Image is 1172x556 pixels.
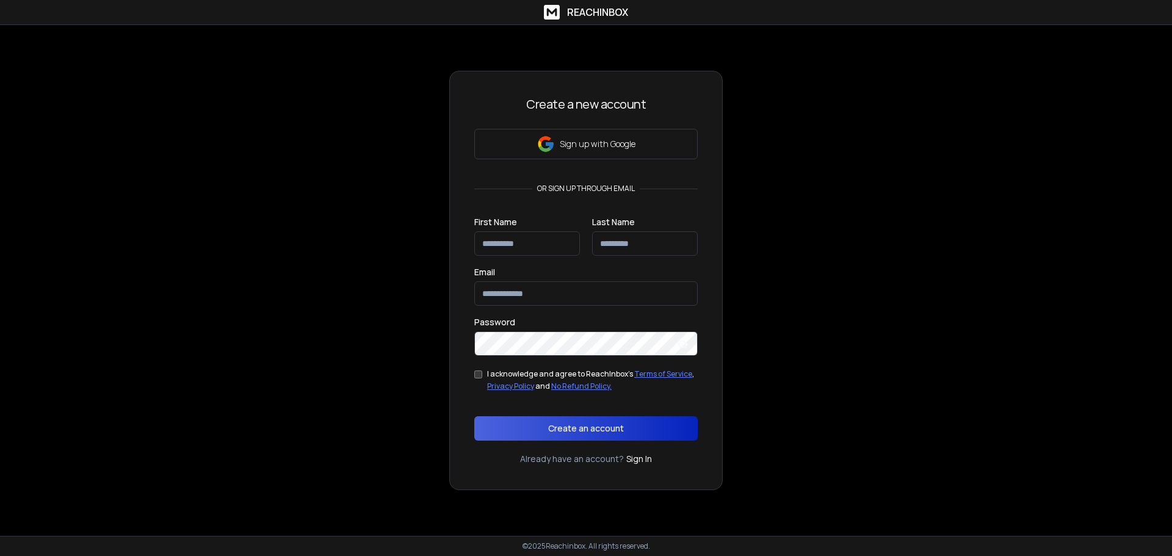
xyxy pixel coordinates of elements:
[474,318,515,327] label: Password
[551,381,612,391] a: No Refund Policy.
[634,369,692,379] a: Terms of Service
[592,218,635,226] label: Last Name
[544,5,628,20] a: ReachInbox
[474,129,698,159] button: Sign up with Google
[487,381,534,391] a: Privacy Policy
[474,268,495,276] label: Email
[532,184,640,193] p: or sign up through email
[567,5,628,20] h1: ReachInbox
[560,138,635,150] p: Sign up with Google
[523,541,650,551] p: © 2025 Reachinbox. All rights reserved.
[520,453,624,465] p: Already have an account?
[474,96,698,113] h3: Create a new account
[626,453,652,465] a: Sign In
[474,218,517,226] label: First Name
[474,416,698,441] button: Create an account
[487,368,698,392] div: I acknowledge and agree to ReachInbox's , and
